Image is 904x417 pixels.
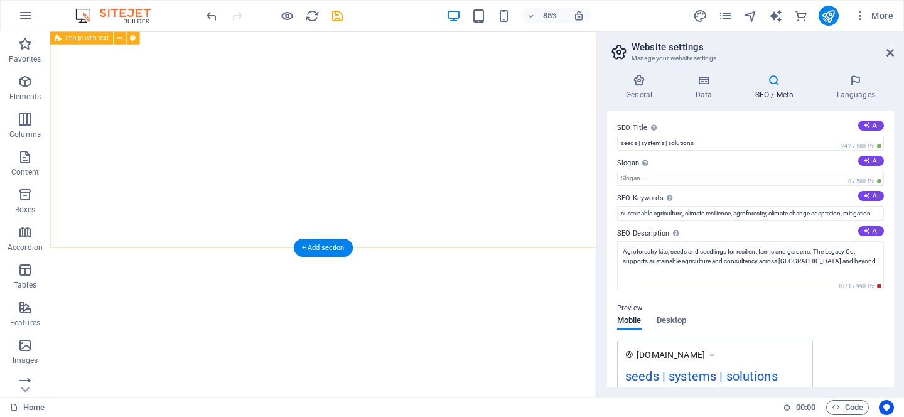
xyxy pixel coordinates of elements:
[204,8,219,23] button: undo
[305,9,320,23] i: Reload page
[718,9,733,23] i: Pages (Ctrl+Alt+S)
[617,156,884,171] label: Slogan
[617,226,884,241] label: SEO Description
[768,8,783,23] button: text_generator
[617,301,642,316] p: Preview
[817,74,894,100] h4: Languages
[743,9,758,23] i: Navigator
[9,92,41,102] p: Elements
[846,177,884,186] span: 0 / 580 Px
[743,8,758,23] button: navigator
[794,8,809,23] button: commerce
[821,9,836,23] i: Publish
[522,8,566,23] button: 85%
[657,313,687,330] span: Desktop
[72,8,166,23] img: Editor Logo
[693,8,708,23] button: design
[805,403,807,412] span: :
[15,205,36,215] p: Boxes
[279,8,294,23] button: Click here to leave preview mode and continue editing
[836,282,884,291] span: 1071 / 990 Px
[14,280,36,290] p: Tables
[858,191,884,201] button: SEO Keywords
[294,239,353,257] div: + Add section
[858,121,884,131] button: SEO Title
[304,8,320,23] button: reload
[832,400,863,415] span: Code
[632,53,869,64] h3: Manage your website settings
[13,355,38,366] p: Images
[858,156,884,166] button: Slogan
[9,129,41,139] p: Columns
[617,313,642,330] span: Mobile
[632,41,894,53] h2: Website settings
[607,74,676,100] h4: General
[625,367,805,391] div: seeds | systems | solutions
[676,74,736,100] h4: Data
[637,349,705,361] span: [DOMAIN_NAME]
[854,9,893,22] span: More
[794,9,808,23] i: Commerce
[617,316,686,340] div: Preview
[826,400,869,415] button: Code
[10,318,40,328] p: Features
[736,74,817,100] h4: SEO / Meta
[617,191,884,206] label: SEO Keywords
[330,8,345,23] button: save
[8,242,43,252] p: Accordion
[849,6,898,26] button: More
[66,35,109,41] span: Image with text
[783,400,816,415] h6: Session time
[9,54,41,64] p: Favorites
[10,400,45,415] a: Click to cancel selection. Double-click to open Pages
[839,142,884,151] span: 242 / 580 Px
[573,10,584,21] i: On resize automatically adjust zoom level to fit chosen device.
[796,400,815,415] span: 00 00
[541,8,561,23] h6: 85%
[330,9,345,23] i: Save (Ctrl+S)
[617,121,884,136] label: SEO Title
[617,171,884,186] input: Slogan...
[879,400,894,415] button: Usercentrics
[858,226,884,236] button: SEO Description
[11,167,39,177] p: Content
[718,8,733,23] button: pages
[819,6,839,26] button: publish
[205,9,219,23] i: Undo: Change description (Ctrl+Z)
